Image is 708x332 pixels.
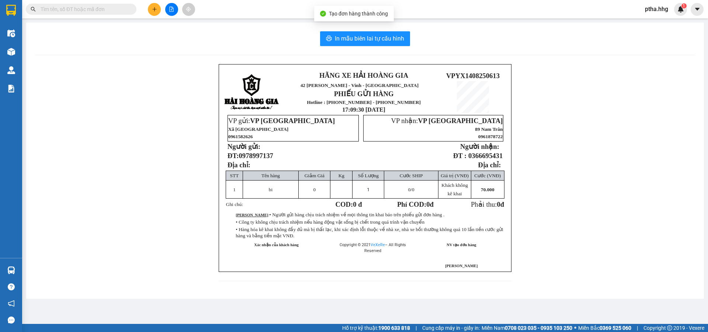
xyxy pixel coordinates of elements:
span: ⚪️ [574,326,576,329]
span: 0 đ [353,200,362,208]
span: check-circle [320,11,326,17]
span: STT [230,173,239,178]
img: logo-vxr [6,5,16,16]
span: 0366695431 [468,152,503,160]
a: VeXeRe [371,242,385,247]
span: Miền Nam [482,324,572,332]
span: VP [GEOGRAPHIC_DATA] [250,117,335,125]
button: aim [182,3,195,16]
span: copyright [667,325,672,331]
strong: Người nhận: [460,143,499,150]
img: solution-icon [7,85,15,92]
span: plus [152,7,157,12]
span: file-add [169,7,174,12]
span: VPYX1408250613 [102,27,156,35]
img: logo [224,74,280,111]
span: message [8,317,15,324]
button: printerIn mẫu biên lai tự cấu hình [320,31,410,46]
span: đ [500,200,504,208]
span: Xã [GEOGRAPHIC_DATA] [228,126,289,132]
strong: Hotline : [PHONE_NUMBER] - [PHONE_NUMBER] [307,99,421,105]
button: caret-down [691,3,704,16]
span: 1 [683,3,685,8]
input: Tìm tên, số ĐT hoặc mã đơn [41,5,128,13]
span: • Hàng hóa kê khai không đầy đủ mà bị thất lạc, khi xác định lỗi thuộc về nhà xe, nhà xe bồi thườ... [236,227,503,238]
span: /0 [408,187,414,192]
span: • Công ty không chịu trách nhiệm nếu hàng động vật sống bị chết trong quá trình vận chuyển [236,219,424,225]
span: 0961582626 [228,134,253,139]
span: Copyright © 2021 – All Rights Reserved [340,242,406,253]
img: warehouse-icon [7,29,15,37]
strong: NV tạo đơn hàng [447,243,476,247]
strong: PHIẾU GỬI HÀNG [35,40,95,48]
span: Miền Bắc [578,324,631,332]
span: 70.000 [481,187,494,192]
strong: [PERSON_NAME] [236,213,268,217]
span: 0 [426,200,430,208]
span: Cước SHIP [400,173,423,178]
span: [PERSON_NAME] [445,264,478,268]
span: notification [8,300,15,307]
span: printer [326,35,332,42]
span: question-circle [8,283,15,290]
span: ptha.hhg [639,4,674,14]
img: warehouse-icon [7,48,15,56]
img: logo [4,17,28,53]
span: Tên hàng [261,173,280,178]
strong: 1900 633 818 [378,325,410,331]
strong: PHIẾU GỬI HÀNG [334,90,394,98]
span: 0 [313,187,316,192]
span: 1 [233,187,236,192]
sup: 1 [681,3,687,8]
span: Phải thu: [471,200,504,208]
span: : [236,213,444,217]
span: Kg [339,173,344,178]
span: Cung cấp máy in - giấy in: [422,324,480,332]
span: Cước (VNĐ) [474,173,501,178]
span: 89 Nam Trân [475,126,503,132]
span: Số Lượng [358,173,379,178]
span: search [31,7,36,12]
span: 42 [PERSON_NAME] - Vinh - [GEOGRAPHIC_DATA] [33,25,97,38]
button: file-add [165,3,178,16]
strong: COD: [336,200,362,208]
span: Giá trị (VNĐ) [441,173,469,178]
span: VP nhận: [391,117,503,125]
span: | [637,324,638,332]
strong: 0369 525 060 [600,325,631,331]
strong: Hotline : [PHONE_NUMBER] - [PHONE_NUMBER] [31,49,99,60]
span: 0 [497,200,500,208]
span: Ghi chú: [226,202,243,207]
span: aim [186,7,191,12]
span: caret-down [694,6,701,13]
span: Tạo đơn hàng thành công [329,11,388,17]
span: Khách không kê khai [441,182,468,196]
span: VP gửi: [228,117,335,125]
img: warehouse-icon [7,66,15,74]
strong: Địa chỉ: [478,161,501,169]
img: warehouse-icon [7,266,15,274]
span: bi [269,187,273,192]
span: In mẫu biên lai tự cấu hình [335,34,404,43]
strong: Phí COD: đ [397,200,434,208]
span: • Người gửi hàng chịu trách nhiệm về mọi thông tin khai báo trên phiếu gửi đơn hàng . [269,212,444,217]
span: 0978997137 [239,152,273,160]
span: 42 [PERSON_NAME] - Vinh - [GEOGRAPHIC_DATA] [301,83,419,88]
span: 0961878722 [478,134,503,139]
span: 17:09:30 [DATE] [342,106,385,113]
span: VP [GEOGRAPHIC_DATA] [418,117,503,125]
strong: ĐT : [453,152,466,160]
span: VPYX1408250613 [446,72,500,80]
strong: Xác nhận của khách hàng [254,243,299,247]
span: 1 [367,187,369,192]
strong: ĐT: [228,152,273,160]
span: Hỗ trợ kỹ thuật: [342,324,410,332]
strong: Người gửi: [228,143,260,150]
span: Giảm Giá [305,173,324,178]
span: 0 [408,187,411,192]
span: Địa chỉ: [228,161,250,169]
button: plus [148,3,161,16]
span: | [416,324,417,332]
strong: 0708 023 035 - 0935 103 250 [505,325,572,331]
img: icon-new-feature [677,6,684,13]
